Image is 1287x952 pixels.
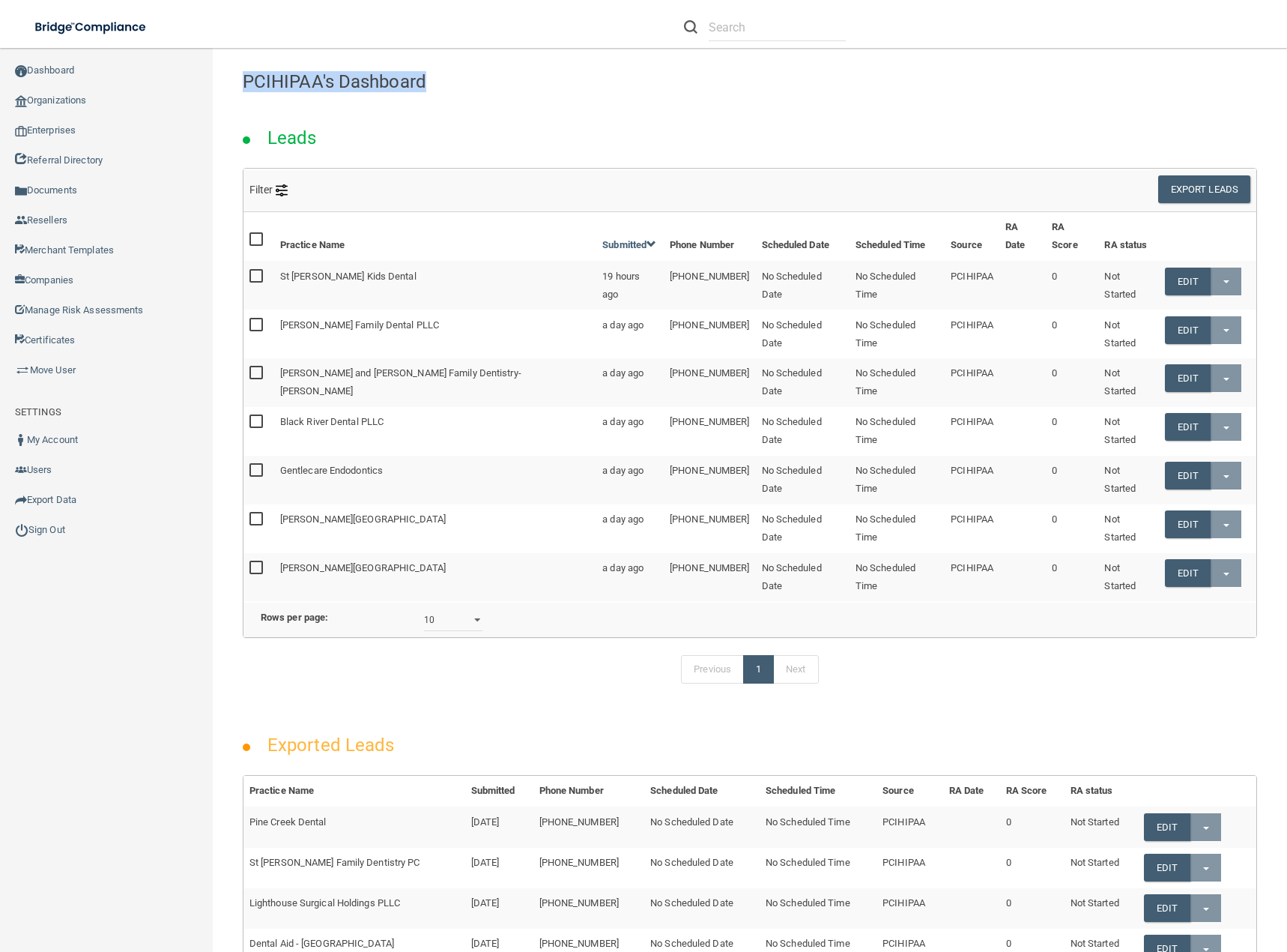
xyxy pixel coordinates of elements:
[756,456,850,504] td: No Scheduled Date
[15,494,27,506] img: icon-export.b9366987.png
[15,403,61,421] label: SETTINGS
[596,261,664,310] td: 19 hours ago
[945,310,999,358] td: PCIHIPAA
[1098,553,1158,601] td: Not Started
[1165,316,1211,344] a: Edit
[760,807,876,847] td: No Scheduled Time
[243,776,465,807] th: Practice Name
[1144,813,1190,841] a: Edit
[243,72,1257,91] h4: PCIHIPAA's Dashboard
[596,407,664,456] td: a day ago
[274,310,596,358] td: [PERSON_NAME] Family Dental PLLC
[1165,559,1211,587] a: Edit
[644,848,760,888] td: No Scheduled Date
[945,407,999,456] td: PCIHIPAA
[602,239,656,250] a: Submitted
[22,12,160,43] img: bridge_compliance_login_screen.278c3ca4.svg
[249,184,288,196] span: Filter
[743,655,774,684] a: 1
[274,212,596,261] th: Practice Name
[1165,510,1211,538] a: Edit
[274,456,596,504] td: Gentlecare Endodontics
[274,261,596,310] td: St [PERSON_NAME] Kids Dental
[15,464,27,476] img: icon-users.e205127d.png
[1098,212,1158,261] th: RA status
[850,261,945,310] td: No Scheduled Time
[1065,848,1138,888] td: Not Started
[252,117,332,159] h2: Leads
[1065,776,1138,807] th: RA status
[1046,407,1098,456] td: 0
[943,776,1000,807] th: RA Date
[1098,261,1158,310] td: Not Started
[850,504,945,553] td: No Scheduled Time
[1000,888,1065,929] td: 0
[1065,807,1138,847] td: Not Started
[1000,807,1065,847] td: 0
[850,358,945,407] td: No Scheduled Time
[243,848,465,888] td: St [PERSON_NAME] Family Dentistry PC
[15,65,27,77] img: ic_dashboard_dark.d01f4a41.png
[756,358,850,407] td: No Scheduled Date
[1000,848,1065,888] td: 0
[644,888,760,929] td: No Scheduled Date
[850,553,945,601] td: No Scheduled Time
[465,848,533,888] td: [DATE]
[1000,776,1065,807] th: RA Score
[756,261,850,310] td: No Scheduled Date
[664,456,755,504] td: [PHONE_NUMBER]
[945,358,999,407] td: PCIHIPAA
[1046,553,1098,601] td: 0
[945,456,999,504] td: PCIHIPAA
[596,553,664,601] td: a day ago
[274,553,596,601] td: [PERSON_NAME][GEOGRAPHIC_DATA]
[15,363,30,378] img: briefcase.64adab9b.png
[533,776,645,807] th: Phone Number
[850,310,945,358] td: No Scheduled Time
[276,184,288,196] img: icon-filter@2x.21656d0b.png
[1098,456,1158,504] td: Not Started
[1165,413,1211,441] a: Edit
[596,310,664,358] td: a day ago
[644,807,760,847] td: No Scheduled Date
[596,456,664,504] td: a day ago
[465,776,533,807] th: Submitted
[664,407,755,456] td: [PHONE_NUMBER]
[945,553,999,601] td: PCIHIPAA
[876,888,942,929] td: PCIHIPAA
[760,848,876,888] td: No Scheduled Time
[756,212,850,261] th: Scheduled Date
[15,95,27,107] img: organization-icon.f8decf85.png
[1046,504,1098,553] td: 0
[664,310,755,358] td: [PHONE_NUMBER]
[465,888,533,929] td: [DATE]
[945,504,999,553] td: PCIHIPAA
[15,214,27,226] img: ic_reseller.de258add.png
[644,776,760,807] th: Scheduled Date
[15,185,27,197] img: icon-documents.8dae5593.png
[773,655,818,684] a: Next
[945,261,999,310] td: PCIHIPAA
[876,807,942,847] td: PCIHIPAA
[274,407,596,456] td: Black River Dental PLLC
[756,504,850,553] td: No Scheduled Date
[756,310,850,358] td: No Scheduled Date
[533,848,645,888] td: [PHONE_NUMBER]
[664,261,755,310] td: [PHONE_NUMBER]
[999,212,1046,261] th: RA Date
[850,456,945,504] td: No Scheduled Time
[681,655,744,684] a: Previous
[756,407,850,456] td: No Scheduled Date
[664,212,755,261] th: Phone Number
[664,553,755,601] td: [PHONE_NUMBER]
[664,358,755,407] td: [PHONE_NUMBER]
[1098,407,1158,456] td: Not Started
[1098,358,1158,407] td: Not Started
[760,776,876,807] th: Scheduled Time
[465,807,533,847] td: [DATE]
[1046,212,1098,261] th: RA Score
[850,212,945,261] th: Scheduled Time
[596,504,664,553] td: a day ago
[756,553,850,601] td: No Scheduled Date
[1065,888,1138,929] td: Not Started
